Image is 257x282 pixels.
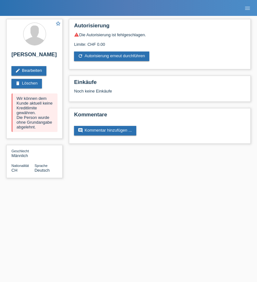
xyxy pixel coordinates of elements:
[74,32,79,37] i: warning
[74,79,246,89] h2: Einkäufe
[11,79,42,88] a: deleteLöschen
[241,6,254,10] a: menu
[78,128,83,133] i: comment
[15,68,20,73] i: edit
[74,89,246,98] div: Noch keine Einkäufe
[74,32,246,37] div: Die Autorisierung ist fehlgeschlagen.
[244,5,251,11] i: menu
[11,148,35,158] div: Männlich
[11,164,29,168] span: Nationalität
[11,149,29,153] span: Geschlecht
[74,23,246,32] h2: Autorisierung
[74,112,246,121] h2: Kommentare
[15,81,20,86] i: delete
[74,37,246,47] div: Limite: CHF 0.00
[11,52,57,61] h2: [PERSON_NAME]
[74,52,149,61] a: refreshAutorisierung erneut durchführen
[35,164,48,168] span: Sprache
[55,21,61,27] a: star_border
[74,126,136,135] a: commentKommentar hinzufügen ...
[78,53,83,58] i: refresh
[55,21,61,26] i: star_border
[11,168,17,173] span: Schweiz
[35,168,50,173] span: Deutsch
[11,93,57,132] div: Wir können dem Kunde aktuell keine Kreditlimite gewähren. Die Person wurde ohne Grundangabe abgel...
[11,66,46,76] a: editBearbeiten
